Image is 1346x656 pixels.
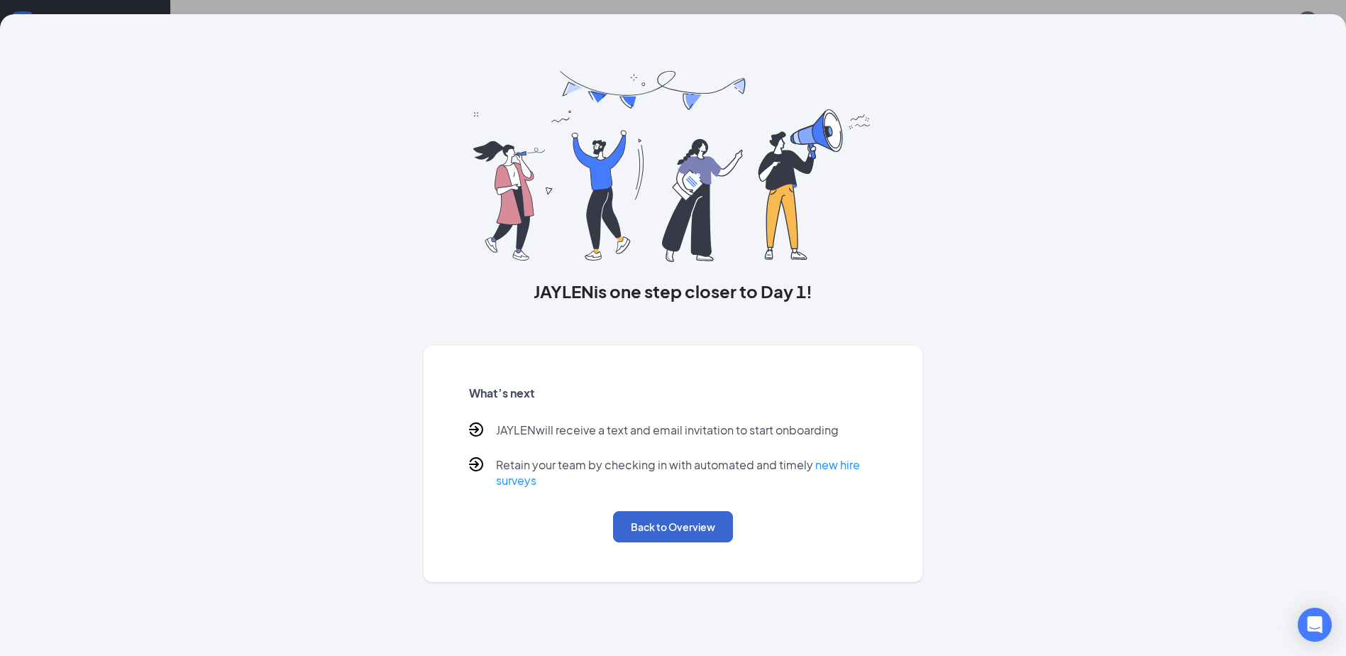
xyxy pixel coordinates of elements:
p: Retain your team by checking in with automated and timely [496,457,878,488]
h3: JAYLEN is one step closer to Day 1! [424,279,923,303]
div: Open Intercom Messenger [1298,608,1332,642]
p: JAYLEN will receive a text and email invitation to start onboarding [496,422,839,440]
h5: What’s next [469,386,878,401]
a: new hire surveys [496,457,860,488]
img: you are all set [473,71,873,262]
button: Back to Overview [613,511,733,542]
